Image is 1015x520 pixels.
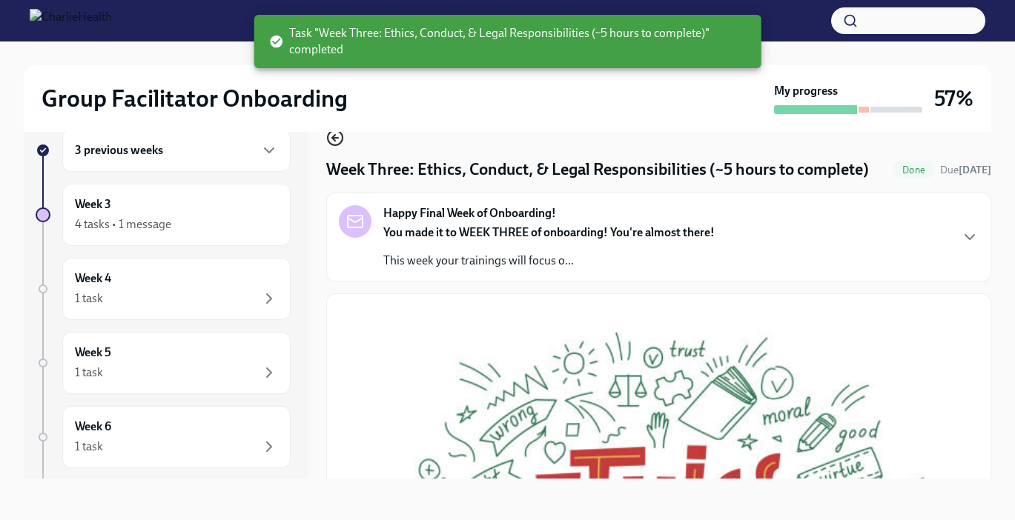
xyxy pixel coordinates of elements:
[42,84,348,113] h2: Group Facilitator Onboarding
[326,159,869,181] h4: Week Three: Ethics, Conduct, & Legal Responsibilities (~5 hours to complete)
[268,25,750,58] span: Task "Week Three: Ethics, Conduct, & Legal Responsibilities (~5 hours to complete)" completed
[62,129,291,172] div: 3 previous weeks
[75,419,111,435] h6: Week 6
[30,9,112,33] img: CharlieHealth
[383,205,556,221] strong: Happy Final Week of Onboarding!
[383,253,715,269] p: This week your trainings will focus o...
[75,196,111,213] h6: Week 3
[75,270,111,287] h6: Week 4
[383,225,715,239] strong: You made it to WEEK THREE of onboarding! You're almost there!
[75,364,103,381] div: 1 task
[75,439,103,455] div: 1 task
[940,163,991,177] span: August 18th, 2025 10:00
[36,184,291,246] a: Week 34 tasks • 1 message
[893,164,934,176] span: Done
[75,290,103,307] div: 1 task
[75,142,163,159] h6: 3 previous weeks
[940,164,991,176] span: Due
[934,85,973,112] h3: 57%
[959,164,991,176] strong: [DATE]
[75,344,111,361] h6: Week 5
[36,332,291,394] a: Week 51 task
[774,83,838,99] strong: My progress
[36,406,291,468] a: Week 61 task
[75,216,171,233] div: 4 tasks • 1 message
[36,258,291,320] a: Week 41 task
